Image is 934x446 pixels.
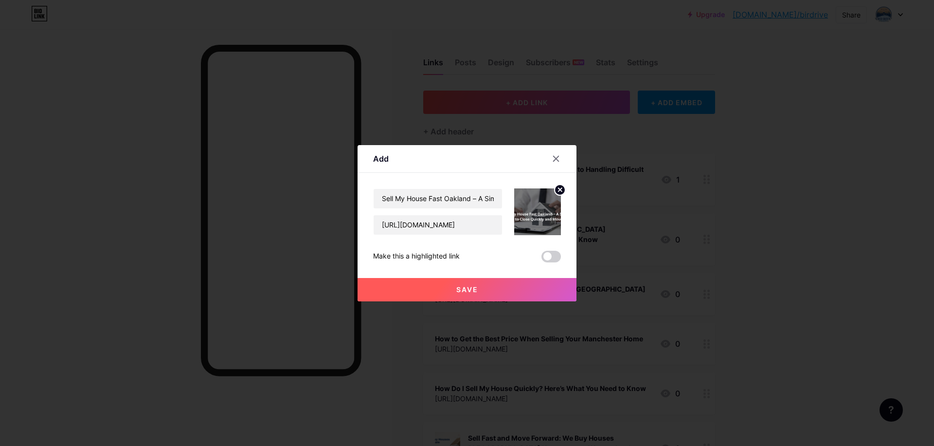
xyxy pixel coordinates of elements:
img: link_thumbnail [514,188,561,235]
span: Save [456,285,478,294]
button: Save [358,278,576,301]
input: Title [374,189,502,208]
div: Make this a highlighted link [373,251,460,262]
div: Add [373,153,389,165]
input: URL [374,215,502,235]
